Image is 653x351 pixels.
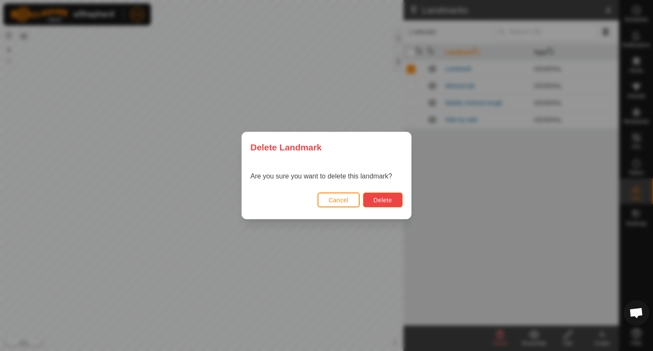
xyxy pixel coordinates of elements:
div: Open chat [624,300,649,326]
span: Delete Landmark [250,141,322,154]
span: Cancel [329,197,349,204]
button: Cancel [318,192,360,207]
span: Delete [374,197,392,204]
button: Delete [363,192,403,207]
span: Are you sure you want to delete this landmark? [250,173,392,180]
